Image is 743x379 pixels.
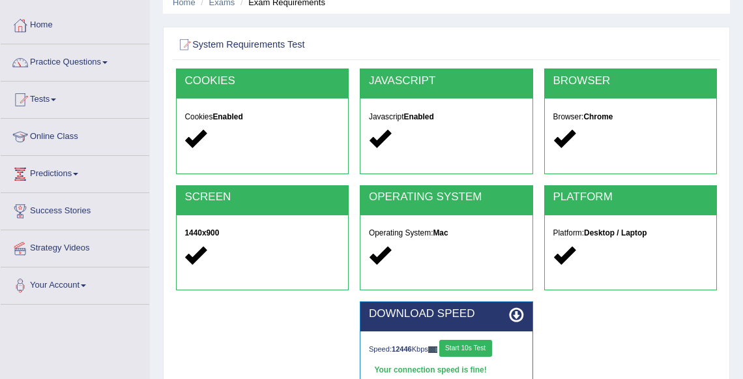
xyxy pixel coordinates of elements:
a: Strategy Videos [1,230,149,263]
h5: Cookies [184,113,340,121]
h2: JAVASCRIPT [369,75,524,87]
a: Your Account [1,267,149,300]
strong: Enabled [212,112,242,121]
h5: Operating System: [369,229,524,237]
h2: OPERATING SYSTEM [369,191,524,204]
img: ajax-loader-fb-connection.gif [428,346,437,352]
h2: COOKIES [184,75,340,87]
a: Predictions [1,156,149,189]
a: Practice Questions [1,44,149,77]
h2: DOWNLOAD SPEED [369,308,524,320]
a: Home [1,7,149,40]
h5: Platform: [553,229,708,237]
h2: SCREEN [184,191,340,204]
a: Success Stories [1,193,149,226]
strong: Desktop / Laptop [584,228,647,237]
strong: Enabled [404,112,434,121]
button: Start 10s Test [439,340,492,357]
div: Speed: Kbps [369,340,524,359]
strong: Chrome [583,112,613,121]
h2: PLATFORM [553,191,708,204]
a: Online Class [1,119,149,151]
h5: Javascript [369,113,524,121]
h2: BROWSER [553,75,708,87]
strong: 1440x900 [184,228,219,237]
div: Your connection speed is fine! [369,362,524,379]
h2: System Requirements Test [176,37,512,53]
strong: Mac [433,228,448,237]
strong: 12446 [392,345,412,353]
h5: Browser: [553,113,708,121]
a: Tests [1,82,149,114]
